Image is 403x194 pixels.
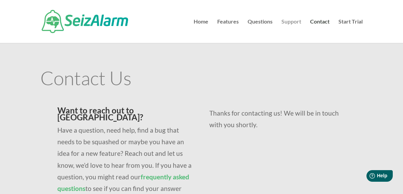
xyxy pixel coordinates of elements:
[194,19,208,43] a: Home
[42,10,128,33] img: SeizAlarm
[209,107,346,131] p: Thanks for contacting us! We will be in touch with you shortly.
[40,68,363,91] h1: Contact Us
[338,19,363,43] a: Start Trial
[217,19,239,43] a: Features
[310,19,330,43] a: Contact
[281,19,301,43] a: Support
[342,167,395,186] iframe: Help widget launcher
[248,19,273,43] a: Questions
[57,105,143,122] span: Want to reach out to [GEOGRAPHIC_DATA]?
